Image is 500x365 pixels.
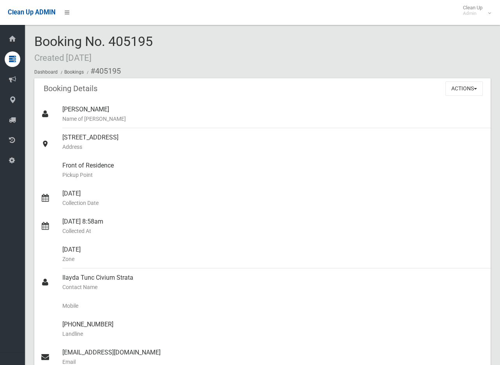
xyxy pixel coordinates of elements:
[463,11,482,16] small: Admin
[62,212,484,240] div: [DATE] 8:58am
[8,9,55,16] span: Clean Up ADMIN
[62,282,484,292] small: Contact Name
[62,198,484,208] small: Collection Date
[64,69,84,75] a: Bookings
[62,315,484,343] div: [PHONE_NUMBER]
[62,128,484,156] div: [STREET_ADDRESS]
[62,142,484,152] small: Address
[34,34,153,64] span: Booking No. 405195
[62,268,484,296] div: Ilayda Tunc Civium Strata
[62,156,484,184] div: Front of Residence
[34,69,58,75] a: Dashboard
[62,100,484,128] div: [PERSON_NAME]
[62,170,484,180] small: Pickup Point
[62,254,484,264] small: Zone
[62,329,484,339] small: Landline
[34,53,92,63] small: Created [DATE]
[459,5,490,16] span: Clean Up
[62,114,484,123] small: Name of [PERSON_NAME]
[85,64,121,78] li: #405195
[34,81,107,96] header: Booking Details
[445,81,483,96] button: Actions
[62,226,484,236] small: Collected At
[62,184,484,212] div: [DATE]
[62,240,484,268] div: [DATE]
[62,301,484,310] small: Mobile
